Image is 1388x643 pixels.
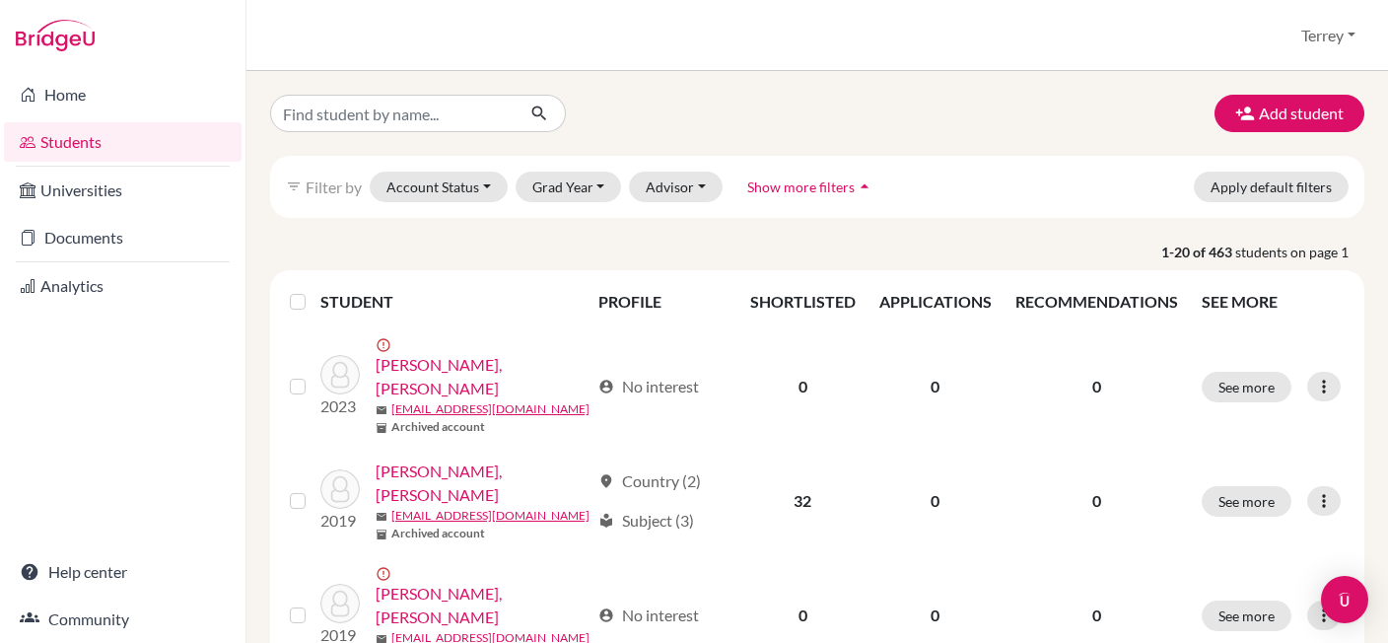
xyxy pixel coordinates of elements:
[598,604,699,627] div: No interest
[320,278,588,325] th: STUDENT
[4,552,242,592] a: Help center
[1214,95,1364,132] button: Add student
[4,75,242,114] a: Home
[376,582,590,629] a: [PERSON_NAME], [PERSON_NAME]
[1015,604,1178,627] p: 0
[855,177,874,196] i: arrow_drop_up
[376,529,387,540] span: inventory_2
[1235,242,1364,262] span: students on page 1
[1015,489,1178,513] p: 0
[1202,601,1291,631] button: See more
[738,325,867,448] td: 0
[1202,486,1291,517] button: See more
[370,172,508,202] button: Account Status
[738,448,867,554] td: 32
[598,375,699,398] div: No interest
[587,278,738,325] th: PROFILE
[730,172,891,202] button: Show more filtersarrow_drop_up
[1292,17,1364,54] button: Terrey
[1015,375,1178,398] p: 0
[320,509,360,533] p: 2019
[598,607,614,623] span: account_circle
[516,172,622,202] button: Grad Year
[867,325,1004,448] td: 0
[867,278,1004,325] th: APPLICATIONS
[598,469,701,493] div: Country (2)
[376,422,387,434] span: inventory_2
[391,525,485,542] b: Archived account
[376,511,387,523] span: mail
[4,122,242,162] a: Students
[376,353,590,400] a: [PERSON_NAME], [PERSON_NAME]
[1190,278,1356,325] th: SEE MORE
[376,566,395,582] span: error_outline
[376,404,387,416] span: mail
[16,20,95,51] img: Bridge-U
[1321,576,1368,623] div: Open Intercom Messenger
[598,509,694,533] div: Subject (3)
[4,266,242,306] a: Analytics
[598,379,614,394] span: account_circle
[1004,278,1190,325] th: RECOMMENDATIONS
[270,95,515,132] input: Find student by name...
[1202,372,1291,402] button: See more
[747,179,855,195] span: Show more filters
[4,171,242,210] a: Universities
[4,600,242,639] a: Community
[867,448,1004,554] td: 0
[376,337,395,353] span: error_outline
[598,513,614,529] span: local_library
[1161,242,1235,262] strong: 1-20 of 463
[320,584,360,623] img: Abdul Rani, Anis Nabilah Binti
[1194,172,1349,202] button: Apply default filters
[391,507,590,525] a: [EMAIL_ADDRESS][DOMAIN_NAME]
[391,400,590,418] a: [EMAIL_ADDRESS][DOMAIN_NAME]
[738,278,867,325] th: SHORTLISTED
[629,172,723,202] button: Advisor
[320,355,360,394] img: Abdul Ghani, Nik Aryssa
[286,179,302,194] i: filter_list
[376,460,590,507] a: [PERSON_NAME], [PERSON_NAME]
[598,473,614,489] span: location_on
[320,394,360,418] p: 2023
[391,418,485,436] b: Archived account
[320,469,360,509] img: Abdullah Faiz, Ezween Ayra
[306,178,362,196] span: Filter by
[4,218,242,257] a: Documents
